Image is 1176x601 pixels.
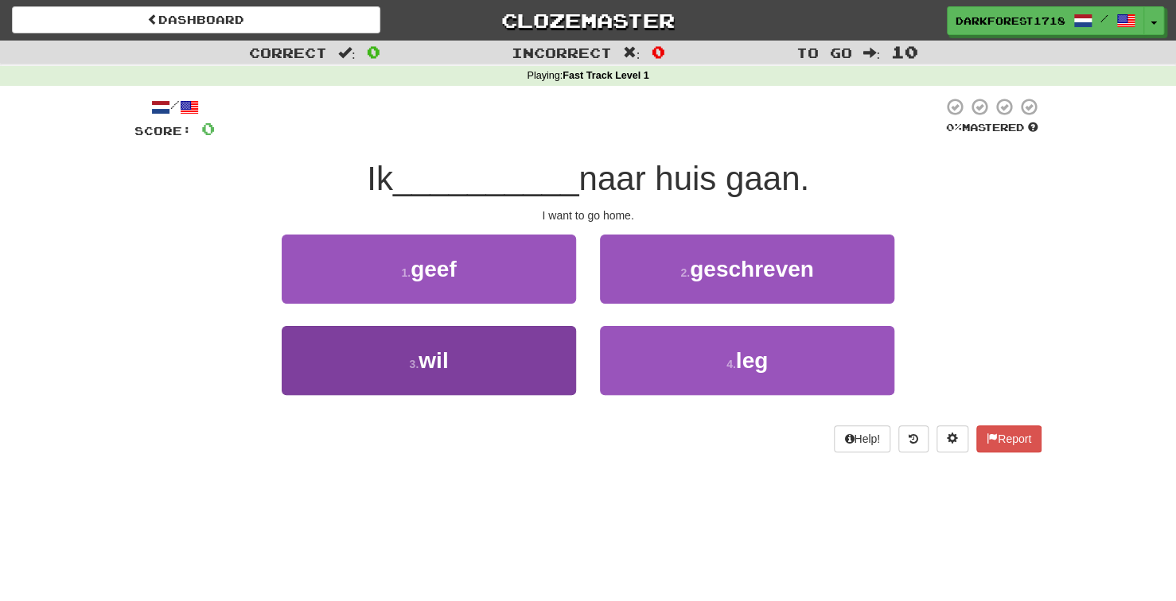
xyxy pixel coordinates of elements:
span: Ik [367,160,393,197]
span: 0 [651,42,664,61]
div: I want to go home. [134,207,1042,223]
span: 0 [367,42,380,61]
span: geschreven [690,257,814,281]
small: 3 . [409,358,419,370]
button: 1.geef [282,235,576,304]
span: Score: [134,124,192,138]
span: __________ [393,160,579,197]
small: 2 . [680,266,690,279]
small: 1 . [401,266,411,279]
a: DarkForest1718 / [947,6,1144,35]
span: 10 [891,42,918,61]
span: naar huis gaan. [578,160,809,197]
span: 0 [201,118,215,138]
button: Report [976,425,1042,452]
span: leg [736,348,768,373]
button: 2.geschreven [600,235,894,304]
div: / [134,97,215,117]
span: / [1100,13,1108,24]
span: 0 % [946,121,962,134]
a: Clozemaster [404,6,773,34]
span: : [623,46,641,60]
span: wil [419,348,448,373]
button: Help! [834,425,890,452]
span: geef [411,257,457,281]
span: : [863,46,880,60]
span: Correct [249,45,327,60]
a: Dashboard [12,6,380,33]
button: Round history (alt+y) [898,425,929,452]
small: 4 . [726,358,736,370]
span: Incorrect [512,45,612,60]
span: To go [796,45,851,60]
strong: Fast Track Level 1 [563,70,649,81]
span: DarkForest1718 [956,14,1065,28]
div: Mastered [943,121,1042,135]
button: 3.wil [282,326,576,395]
span: : [338,46,356,60]
button: 4.leg [600,326,894,395]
